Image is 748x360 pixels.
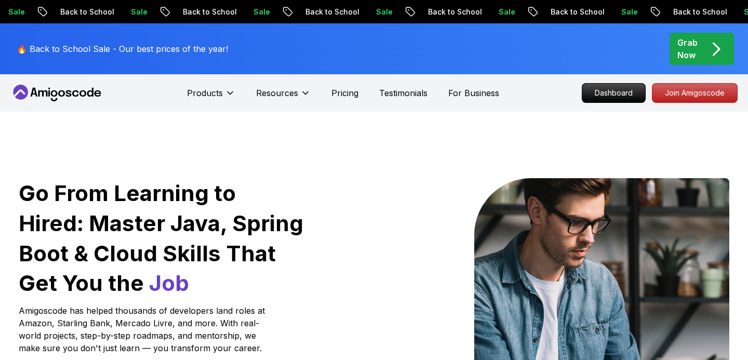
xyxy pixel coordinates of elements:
[19,178,305,298] h1: Go From Learning to Hired: Master Java, Spring Boot & Cloud Skills That Get You the
[19,304,268,354] p: Amigoscode has helped thousands of developers land roles at Amazon, Starling Bank, Mercado Livre,...
[256,87,311,108] button: Resources
[256,87,298,99] p: Resources
[51,7,122,17] p: Back to School
[245,7,278,17] p: Sale
[542,7,612,17] p: Back to School
[187,87,235,108] button: Products
[582,83,646,103] a: Dashboard
[448,87,499,99] a: For Business
[419,7,490,17] p: Back to School
[174,7,245,17] p: Back to School
[652,83,738,103] a: Join Amigoscode
[379,87,428,99] a: Testimonials
[582,84,645,102] p: Dashboard
[331,87,358,99] a: Pricing
[17,43,228,55] p: 🔥 Back to School Sale - Our best prices of the year!
[652,84,737,102] p: Join Amigoscode
[187,87,223,99] p: Products
[664,7,735,17] p: Back to School
[612,7,646,17] p: Sale
[149,270,189,296] span: Job
[677,36,698,61] p: Grab Now
[122,7,155,17] p: Sale
[297,7,367,17] p: Back to School
[490,7,523,17] p: Sale
[367,7,400,17] p: Sale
